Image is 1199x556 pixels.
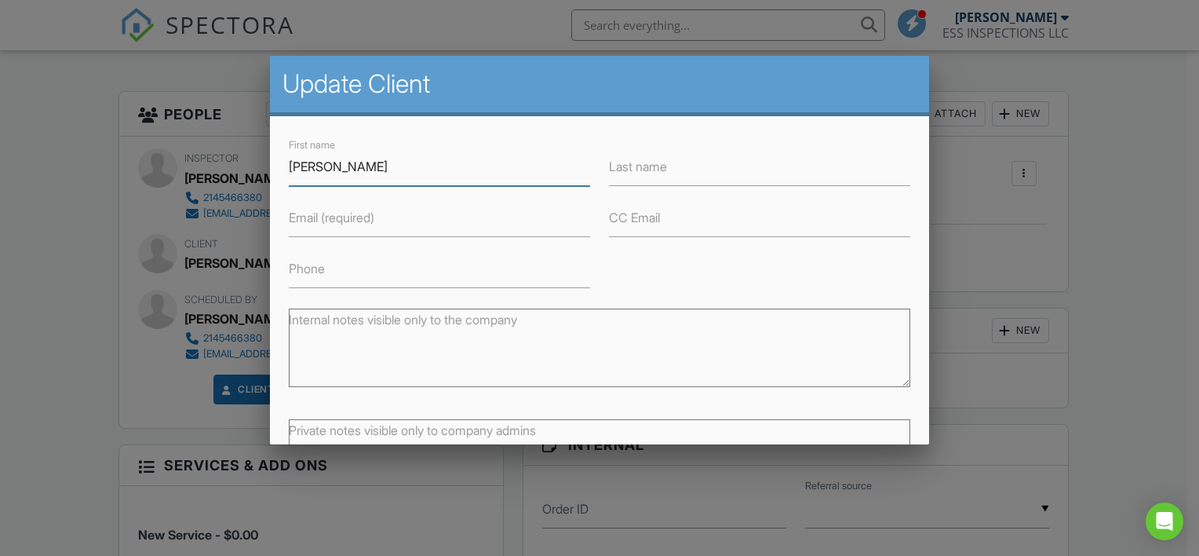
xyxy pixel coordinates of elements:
[609,209,660,226] label: CC Email
[1146,503,1183,540] div: Open Intercom Messenger
[289,138,335,152] label: First name
[289,260,325,277] label: Phone
[289,209,374,226] label: Email (required)
[289,311,517,328] label: Internal notes visible only to the company
[609,158,667,175] label: Last name
[289,422,536,439] label: Private notes visible only to company admins
[282,68,917,100] h2: Update Client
